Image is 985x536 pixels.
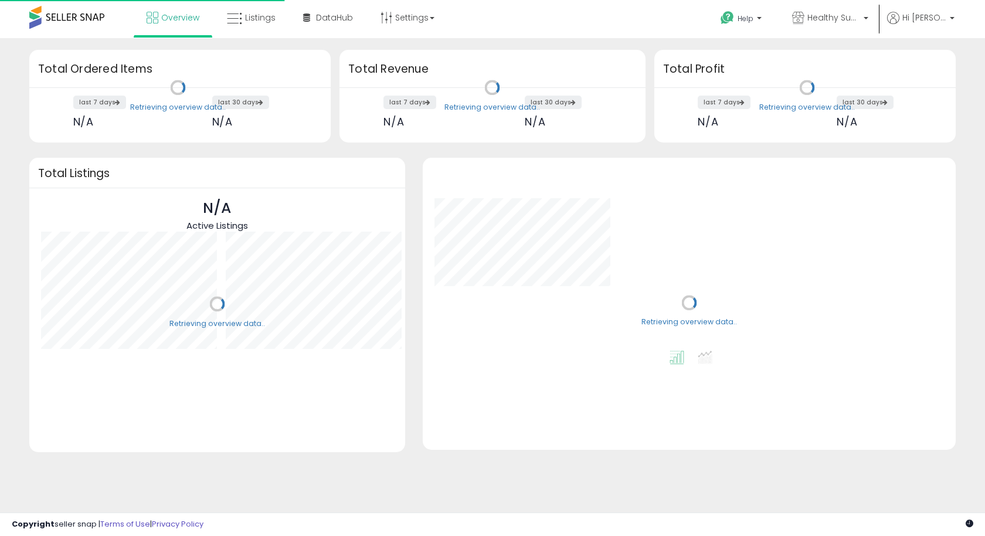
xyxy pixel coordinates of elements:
span: Healthy Supply [807,12,860,23]
div: Retrieving overview data.. [444,102,540,113]
a: Hi [PERSON_NAME] [887,12,955,38]
span: Overview [161,12,199,23]
div: Retrieving overview data.. [130,102,226,113]
span: Hi [PERSON_NAME] [902,12,946,23]
div: seller snap | | [12,519,203,530]
a: Terms of Use [100,518,150,530]
div: Retrieving overview data.. [169,318,265,329]
span: DataHub [316,12,353,23]
strong: Copyright [12,518,55,530]
span: Listings [245,12,276,23]
div: Retrieving overview data.. [641,317,737,328]
a: Help [711,2,773,38]
div: Retrieving overview data.. [759,102,855,113]
a: Privacy Policy [152,518,203,530]
i: Get Help [720,11,735,25]
span: Help [738,13,753,23]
